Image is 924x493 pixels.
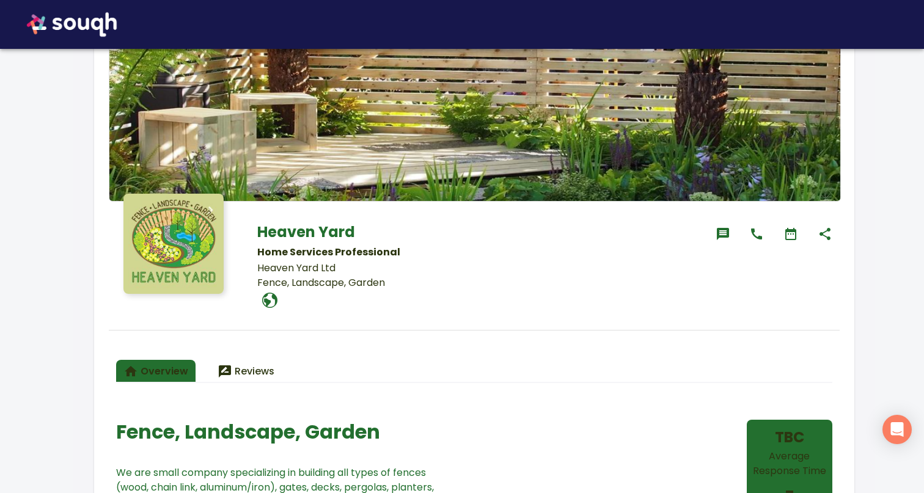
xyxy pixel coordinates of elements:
img: business-logo [123,194,224,294]
p: Fence, Landscape, Garden [257,276,703,290]
svg: 416-716-3045 [749,227,764,241]
h6: TBC [750,426,829,449]
span: Overview [123,363,188,380]
p: Calculated by Souqh [750,449,829,478]
span: Reviews [218,363,274,380]
h1: Heaven Yard [257,221,703,244]
p: Heaven Yard Ltd [257,261,703,276]
img: default banner [109,5,841,202]
h4: Fence, Landscape, Garden [116,420,435,444]
div: Open Intercom Messenger [882,415,912,444]
h2: Home Services Professional [257,244,703,261]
